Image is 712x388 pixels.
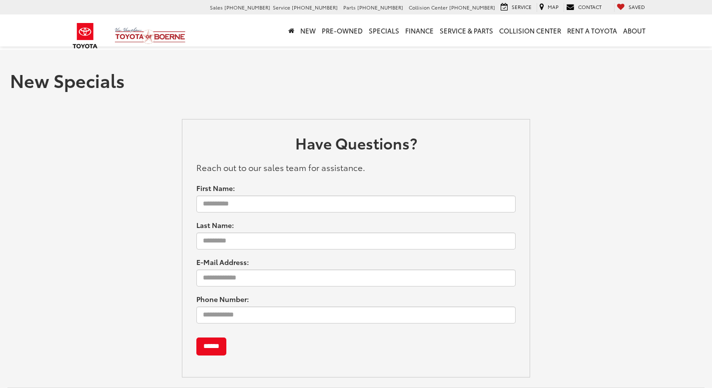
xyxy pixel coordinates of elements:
a: Contact [564,3,604,12]
h2: Have Questions? [196,134,516,156]
a: Pre-Owned [319,14,366,46]
a: Collision Center [496,14,564,46]
a: New [297,14,319,46]
span: Service [273,3,290,11]
label: E-Mail Address: [196,257,249,267]
a: Rent a Toyota [564,14,620,46]
img: Toyota [66,19,104,52]
label: Phone Number: [196,294,249,304]
span: [PHONE_NUMBER] [224,3,270,11]
span: Saved [629,3,645,10]
span: [PHONE_NUMBER] [449,3,495,11]
a: My Saved Vehicles [614,3,648,12]
a: Service & Parts: Opens in a new tab [437,14,496,46]
span: Contact [578,3,602,10]
span: Map [548,3,559,10]
img: Vic Vaughan Toyota of Boerne [114,27,186,44]
label: Last Name: [196,220,234,230]
span: Collision Center [409,3,448,11]
span: Parts [343,3,356,11]
a: Specials [366,14,402,46]
label: First Name: [196,183,235,193]
p: Reach out to our sales team for assistance. [196,161,516,173]
a: About [620,14,649,46]
a: Map [537,3,561,12]
a: Finance [402,14,437,46]
h1: New Specials [10,70,702,90]
a: Service [498,3,534,12]
span: Service [512,3,532,10]
a: Home [285,14,297,46]
span: Sales [210,3,223,11]
span: [PHONE_NUMBER] [292,3,338,11]
span: [PHONE_NUMBER] [357,3,403,11]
